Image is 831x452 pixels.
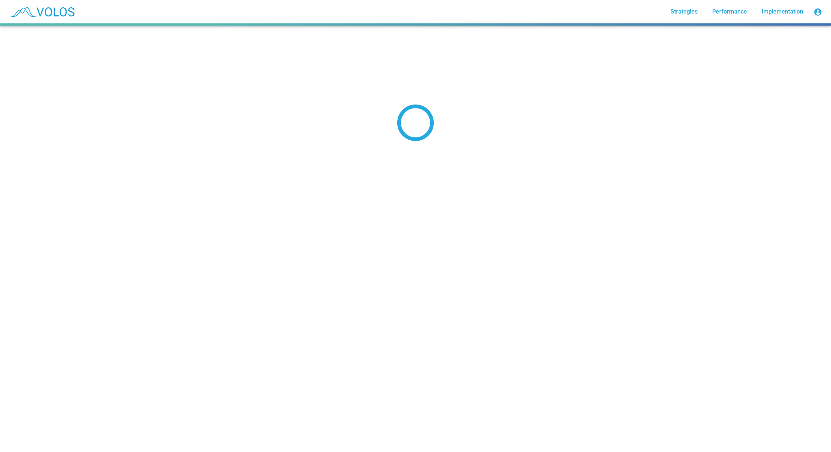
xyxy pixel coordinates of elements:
span: Performance [712,8,747,15]
img: blue_transparent.png [6,3,78,21]
a: Strategies [665,5,703,18]
mat-icon: account_circle [813,8,822,16]
a: Implementation [756,5,809,18]
span: Strategies [671,8,698,15]
span: Implementation [762,8,803,15]
a: Performance [706,5,753,18]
